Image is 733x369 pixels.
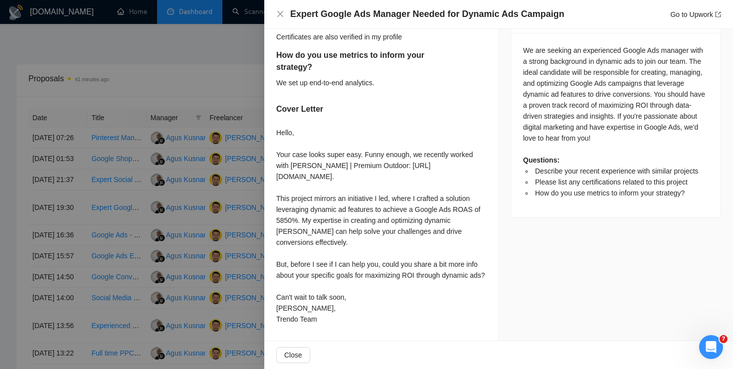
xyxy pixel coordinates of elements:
span: close [276,10,284,18]
h5: Cover Letter [276,103,323,115]
h4: Expert Google Ads Manager Needed for Dynamic Ads Campaign [290,8,564,20]
div: Hello, Your case looks super easy. Funny enough, we recently worked with [PERSON_NAME] | Premium ... [276,127,486,325]
div: We are seeking an experienced Google Ads manager with a strong background in dynamic ads to join ... [523,45,709,198]
span: Close [284,350,302,361]
button: Close [276,10,284,18]
h5: How do you use metrics to inform your strategy? [276,49,434,73]
span: Describe your recent experience with similar projects [535,167,699,175]
span: export [715,11,721,17]
div: We set up end-to-end analytics. [276,77,462,88]
span: 7 [720,335,728,343]
strong: Questions: [523,156,559,164]
a: Go to Upworkexport [670,10,721,18]
span: Please list any certifications related to this project [535,178,688,186]
button: Close [276,347,310,363]
iframe: Intercom live chat [699,335,723,359]
span: How do you use metrics to inform your strategy? [535,189,685,197]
